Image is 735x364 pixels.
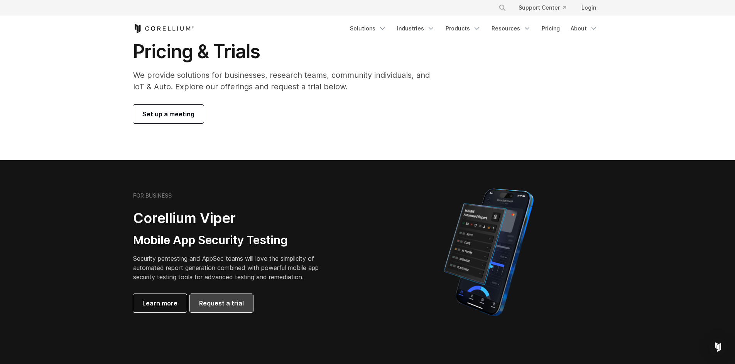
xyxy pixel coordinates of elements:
a: About [566,22,602,35]
a: Login [575,1,602,15]
div: Open Intercom Messenger [709,338,727,356]
span: Learn more [142,299,177,308]
p: Security pentesting and AppSec teams will love the simplicity of automated report generation comb... [133,254,331,282]
a: Corellium Home [133,24,194,33]
a: Set up a meeting [133,105,204,123]
h1: Pricing & Trials [133,40,441,63]
a: Pricing [537,22,564,35]
p: We provide solutions for businesses, research teams, community individuals, and IoT & Auto. Explo... [133,69,441,92]
button: Search [495,1,509,15]
a: Industries [392,22,439,35]
a: Support Center [512,1,572,15]
span: Set up a meeting [142,109,194,119]
h3: Mobile App Security Testing [133,233,331,248]
a: Solutions [345,22,391,35]
a: Request a trial [190,294,253,312]
div: Navigation Menu [345,22,602,35]
a: Learn more [133,294,187,312]
div: Navigation Menu [489,1,602,15]
a: Resources [487,22,536,35]
a: Products [441,22,485,35]
img: Corellium MATRIX automated report on iPhone showing app vulnerability test results across securit... [431,185,547,320]
span: Request a trial [199,299,244,308]
h6: FOR BUSINESS [133,192,172,199]
h2: Corellium Viper [133,210,331,227]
